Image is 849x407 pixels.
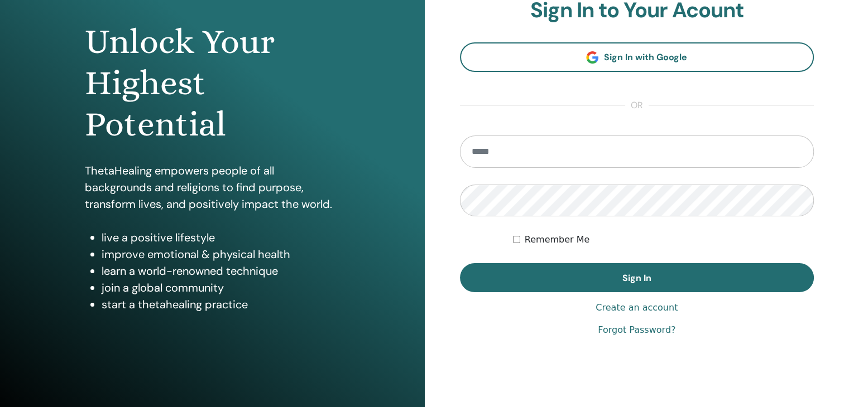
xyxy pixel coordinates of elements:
[513,233,814,246] div: Keep me authenticated indefinitely or until I manually logout
[85,21,340,146] h1: Unlock Your Highest Potential
[525,233,590,246] label: Remember Me
[102,229,340,246] li: live a positive lifestyle
[596,301,678,314] a: Create an account
[625,99,649,112] span: or
[85,162,340,212] p: ThetaHealing empowers people of all backgrounds and religions to find purpose, transform lives, a...
[460,42,814,72] a: Sign In with Google
[598,323,675,337] a: Forgot Password?
[102,296,340,313] li: start a thetahealing practice
[604,51,687,63] span: Sign In with Google
[102,263,340,279] li: learn a world-renowned technique
[622,272,651,284] span: Sign In
[102,279,340,296] li: join a global community
[102,246,340,263] li: improve emotional & physical health
[460,263,814,292] button: Sign In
